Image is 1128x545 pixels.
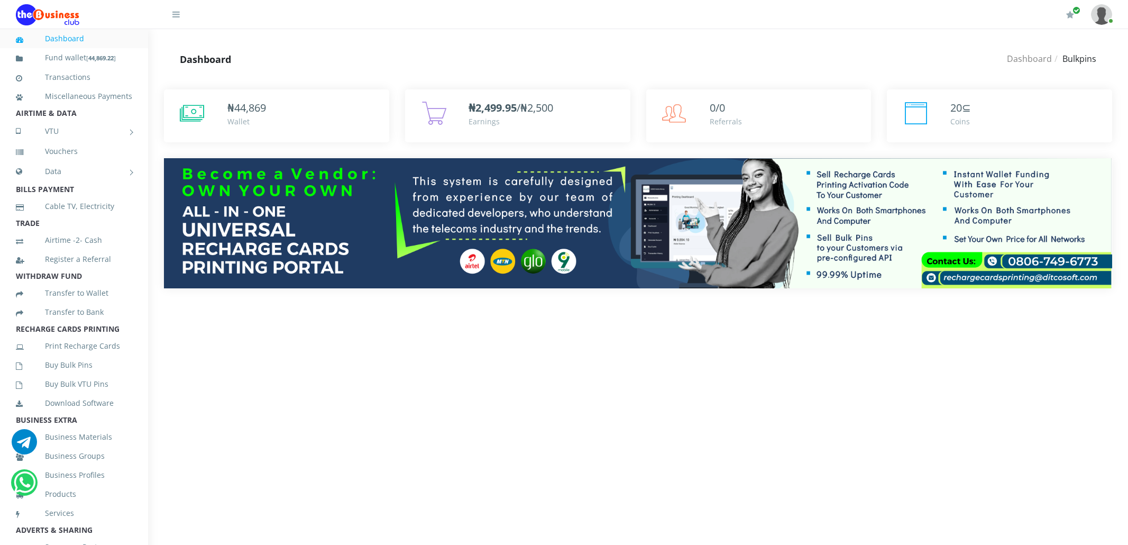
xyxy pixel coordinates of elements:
div: ⊆ [950,100,971,116]
a: VTU [16,118,132,144]
img: Logo [16,4,79,25]
span: Renew/Upgrade Subscription [1072,6,1080,14]
img: multitenant_rcp.png [164,158,1112,288]
a: Transactions [16,65,132,89]
span: 0/0 [710,101,725,115]
span: /₦2,500 [469,101,553,115]
img: User [1091,4,1112,25]
a: Miscellaneous Payments [16,84,132,108]
a: Business Groups [16,444,132,468]
a: Dashboard [1007,53,1052,65]
a: Data [16,158,132,185]
div: Earnings [469,116,553,127]
a: Cable TV, Electricity [16,194,132,219]
a: Dashboard [16,26,132,51]
a: Chat for support [14,478,35,495]
a: Print Recharge Cards [16,334,132,358]
a: Vouchers [16,139,132,163]
a: 0/0 Referrals [646,89,872,142]
div: ₦ [227,100,266,116]
a: Buy Bulk VTU Pins [16,372,132,396]
i: Renew/Upgrade Subscription [1066,11,1074,19]
a: Fund wallet[44,869.22] [16,46,132,70]
span: 44,869 [234,101,266,115]
b: 44,869.22 [88,54,114,62]
a: Services [16,501,132,525]
strong: Dashboard [180,53,231,66]
a: Business Materials [16,425,132,449]
div: Coins [950,116,971,127]
a: ₦44,869 Wallet [164,89,389,142]
div: Wallet [227,116,266,127]
a: Download Software [16,391,132,415]
a: ₦2,499.95/₦2,500 Earnings [405,89,630,142]
a: Chat for support [12,437,37,455]
li: Bulkpins [1052,52,1096,65]
small: [ ] [86,54,116,62]
a: Transfer to Bank [16,300,132,324]
span: 20 [950,101,962,115]
a: Register a Referral [16,247,132,271]
a: Products [16,482,132,506]
a: Business Profiles [16,463,132,487]
b: ₦2,499.95 [469,101,517,115]
a: Transfer to Wallet [16,281,132,305]
a: Buy Bulk Pins [16,353,132,377]
div: Referrals [710,116,742,127]
a: Airtime -2- Cash [16,228,132,252]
